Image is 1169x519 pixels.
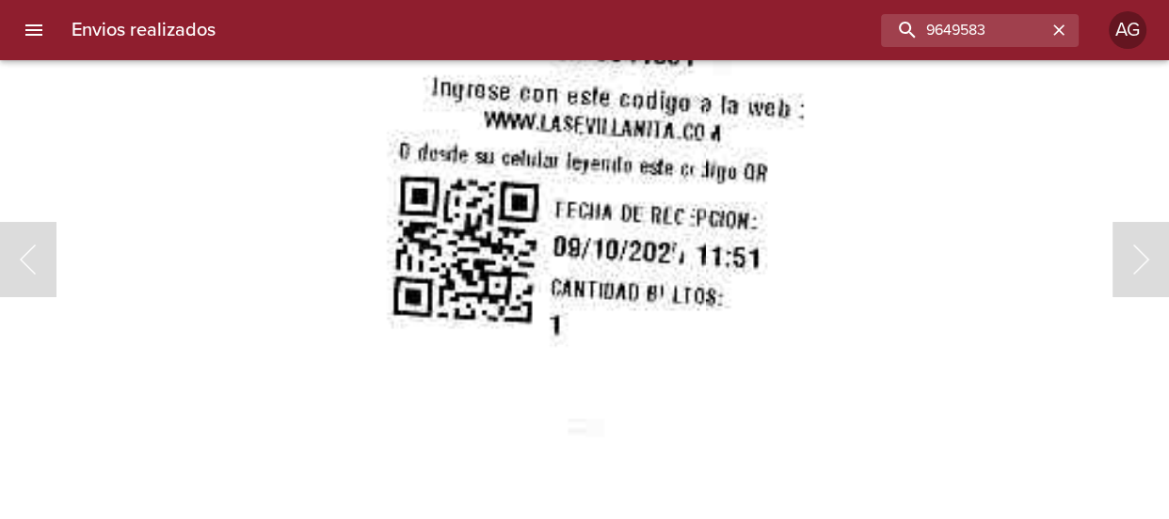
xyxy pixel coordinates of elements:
div: AG [1109,11,1146,49]
input: buscar [881,14,1047,47]
h6: Envios realizados [72,15,216,45]
div: Abrir información de usuario [1109,11,1146,49]
button: menu [11,8,56,53]
button: Siguiente [1113,222,1169,297]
